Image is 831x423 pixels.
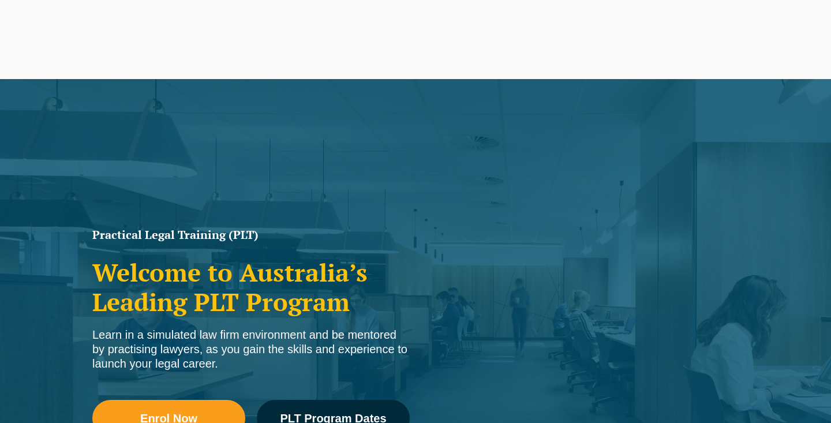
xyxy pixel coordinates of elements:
h1: Practical Legal Training (PLT) [92,229,410,241]
h2: Welcome to Australia’s Leading PLT Program [92,258,410,316]
div: Learn in a simulated law firm environment and be mentored by practising lawyers, as you gain the ... [92,328,410,371]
